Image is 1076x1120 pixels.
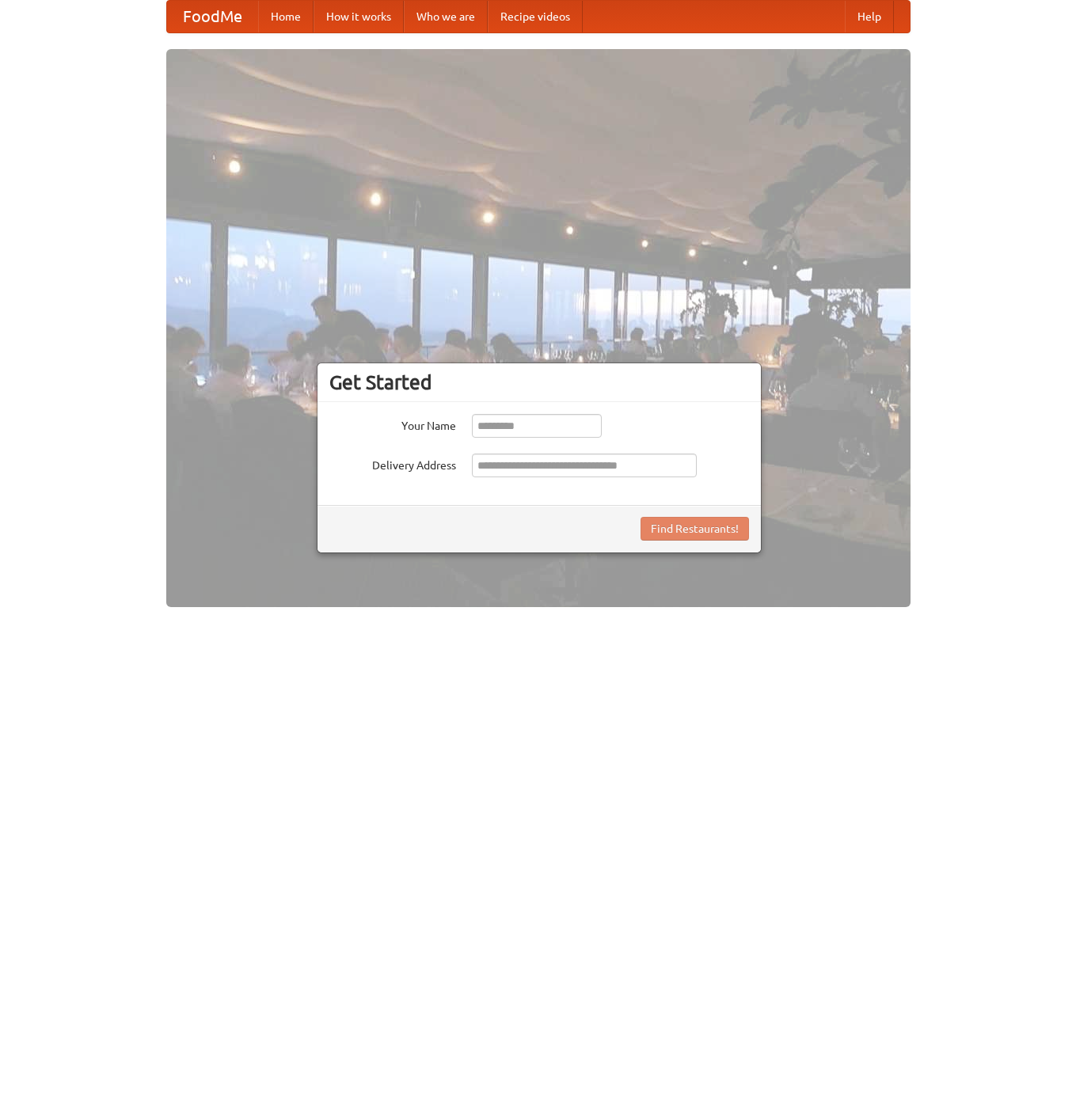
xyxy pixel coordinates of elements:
[641,517,749,541] button: Find Restaurants!
[329,414,456,434] label: Your Name
[488,1,583,32] a: Recipe videos
[314,1,404,32] a: How it works
[329,370,749,394] h3: Get Started
[404,1,488,32] a: Who we are
[845,1,894,32] a: Help
[167,1,258,32] a: FoodMe
[329,454,456,473] label: Delivery Address
[258,1,314,32] a: Home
